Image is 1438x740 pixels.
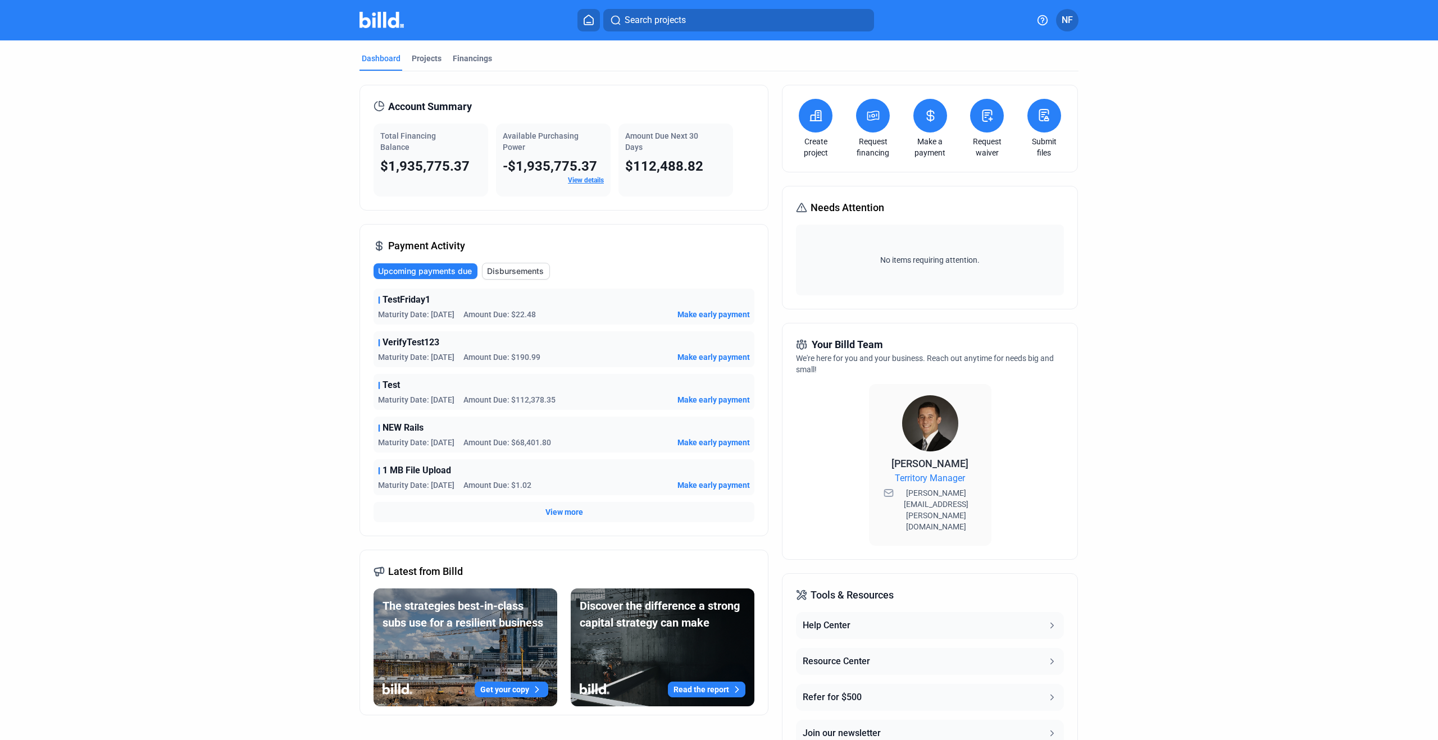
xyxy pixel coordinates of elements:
div: The strategies best-in-class subs use for a resilient business [383,597,548,631]
a: Submit files [1025,136,1064,158]
span: Amount Due: $1.02 [463,479,531,491]
span: We're here for you and your business. Reach out anytime for needs big and small! [796,354,1054,374]
div: Projects [412,53,442,64]
span: Maturity Date: [DATE] [378,394,454,405]
span: Amount Due: $68,401.80 [463,437,551,448]
button: Make early payment [677,437,750,448]
span: Maturity Date: [DATE] [378,479,454,491]
button: View more [545,506,583,518]
button: Search projects [603,9,874,31]
div: Resource Center [803,655,870,668]
img: Territory Manager [902,395,958,451]
span: Account Summary [388,99,472,115]
span: TestFriday1 [383,293,430,307]
span: $1,935,775.37 [380,158,470,174]
button: Refer for $500 [796,684,1063,711]
button: Make early payment [677,351,750,363]
span: Disbursements [487,266,544,277]
div: Help Center [803,619,850,632]
span: Amount Due: $190.99 [463,351,540,363]
img: Billd Company Logo [359,12,404,28]
button: Make early payment [677,394,750,405]
span: [PERSON_NAME] [891,458,968,469]
a: Request waiver [967,136,1007,158]
span: -$1,935,775.37 [503,158,597,174]
span: Total Financing Balance [380,131,436,152]
span: Tools & Resources [811,587,894,603]
button: Disbursements [482,263,550,280]
button: Upcoming payments due [374,263,477,279]
span: Payment Activity [388,238,465,254]
a: Create project [796,136,835,158]
span: Test [383,378,400,392]
a: Request financing [853,136,893,158]
span: Territory Manager [895,472,965,485]
div: Discover the difference a strong capital strategy can make [580,597,745,631]
button: Make early payment [677,479,750,491]
span: NEW Rails [383,421,424,435]
span: Maturity Date: [DATE] [378,351,454,363]
span: Available Purchasing Power [503,131,579,152]
button: Resource Center [796,648,1063,675]
button: Get your copy [475,682,548,697]
span: Amount Due: $22.48 [463,309,536,320]
span: Needs Attention [811,200,884,216]
span: Search projects [625,13,686,27]
a: View details [568,176,604,184]
a: Make a payment [911,136,950,158]
span: 1 MB File Upload [383,464,451,477]
span: $112,488.82 [625,158,703,174]
button: NF [1056,9,1078,31]
span: VerifyTest123 [383,336,439,349]
span: Amount Due Next 30 Days [625,131,698,152]
span: No items requiring attention. [800,254,1059,266]
span: Your Billd Team [812,337,883,353]
div: Financings [453,53,492,64]
span: Latest from Billd [388,564,463,579]
span: Maturity Date: [DATE] [378,437,454,448]
button: Help Center [796,612,1063,639]
div: Dashboard [362,53,401,64]
button: Make early payment [677,309,750,320]
div: Join our newsletter [803,727,881,740]
button: Read the report [668,682,745,697]
span: NF [1062,13,1073,27]
span: Upcoming payments due [378,266,472,277]
span: Amount Due: $112,378.35 [463,394,556,405]
span: [PERSON_NAME][EMAIL_ADDRESS][PERSON_NAME][DOMAIN_NAME] [896,487,977,532]
div: Refer for $500 [803,691,862,704]
span: Maturity Date: [DATE] [378,309,454,320]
